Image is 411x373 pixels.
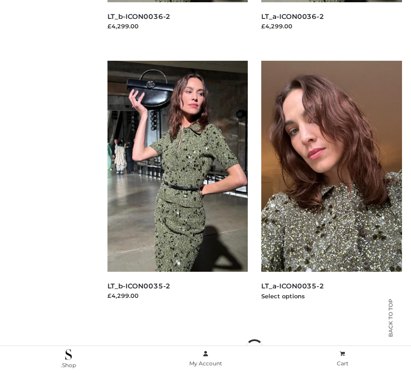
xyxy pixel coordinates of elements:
span: .Shop [61,362,76,369]
div: £4,299.00 [107,291,248,300]
a: LT_a-ICON0036-2 [261,12,324,21]
a: Cart [274,349,411,369]
a: LT_b-ICON0036-2 [107,12,171,21]
span: My Account [189,360,222,367]
a: Select options [261,292,305,300]
span: Back to top [380,315,402,337]
a: My Account [137,349,274,369]
img: .Shop [65,349,72,360]
a: LT_b-ICON0035-2 [107,282,171,290]
span: Cart [337,360,348,367]
div: £4,299.00 [107,22,248,31]
div: £4,299.00 [261,22,402,31]
a: LT_a-ICON0035-2 [261,282,324,290]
